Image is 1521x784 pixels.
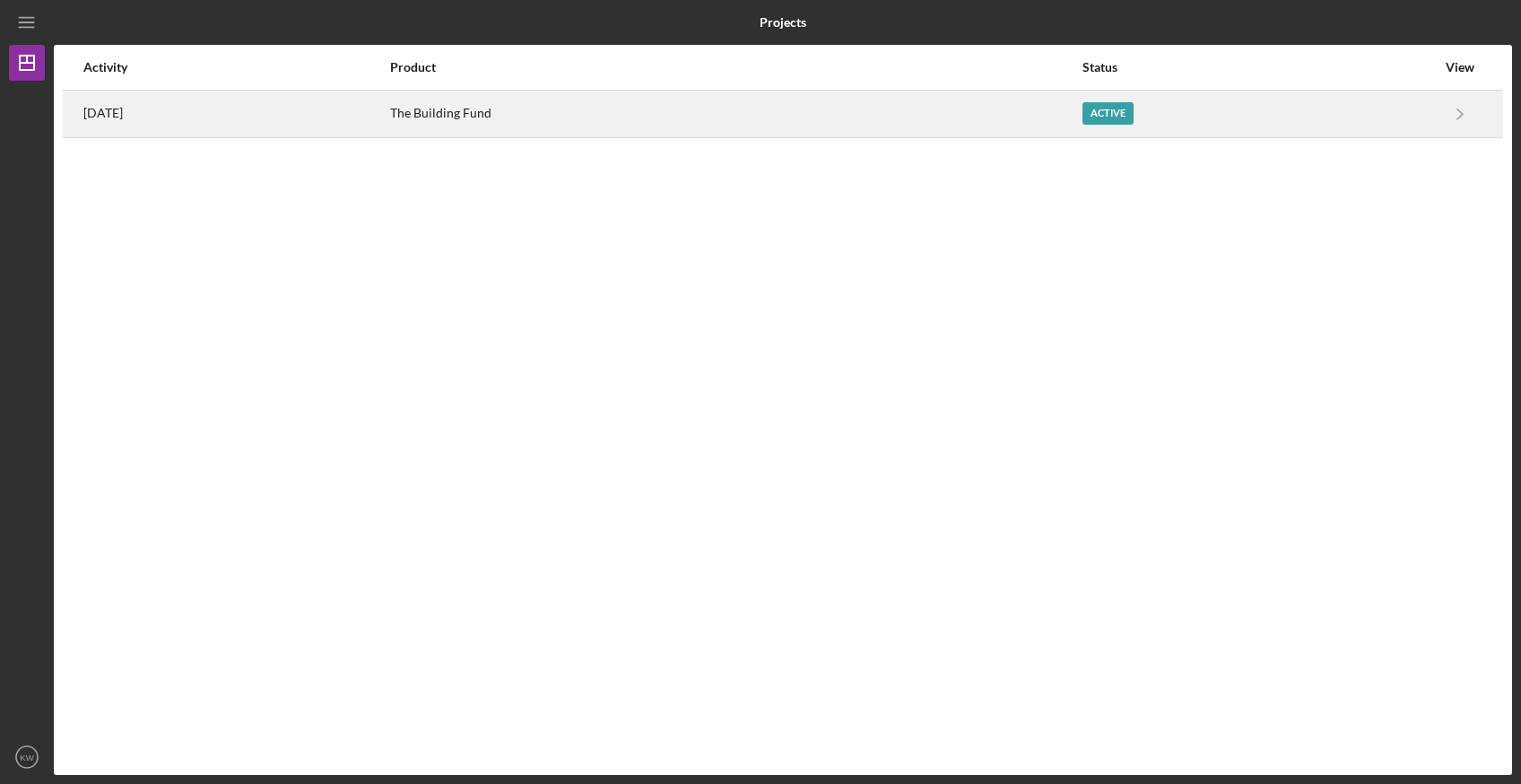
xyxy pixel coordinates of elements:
[1082,102,1134,125] div: Active
[1082,60,1436,74] div: Status
[1438,60,1482,74] div: View
[83,60,388,74] div: Activity
[20,753,34,762] text: KW
[83,106,123,120] time: 2025-08-12 16:32
[760,15,806,30] b: Projects
[390,91,1081,136] div: The Building Fund
[9,739,45,775] button: KW
[390,60,1081,74] div: Product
